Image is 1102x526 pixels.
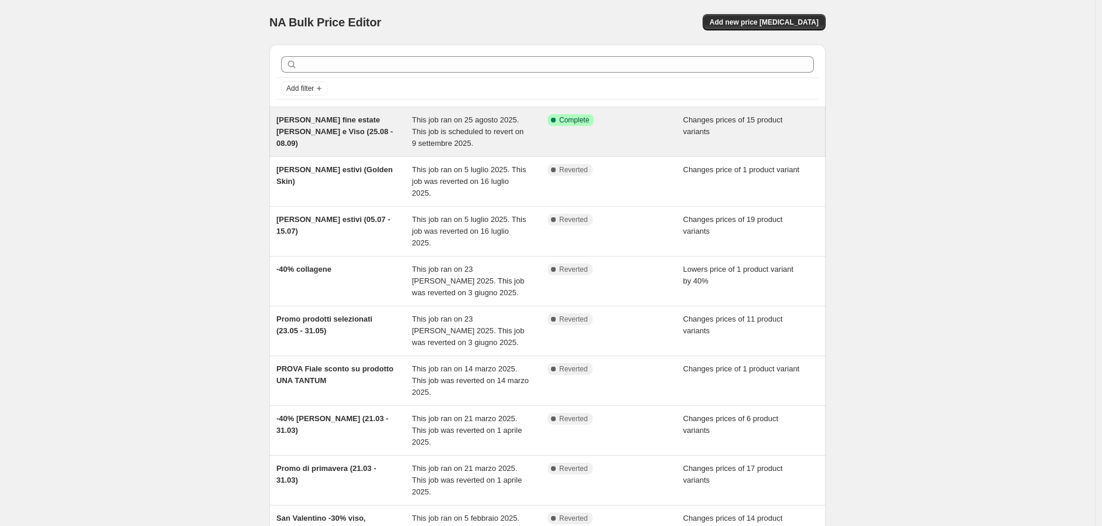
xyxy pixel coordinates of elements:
[683,364,800,373] span: Changes price of 1 product variant
[412,115,524,148] span: This job ran on 25 agosto 2025. This job is scheduled to revert on 9 settembre 2025.
[683,115,783,136] span: Changes prices of 15 product variants
[412,165,526,197] span: This job ran on 5 luglio 2025. This job was reverted on 16 luglio 2025.
[683,414,779,435] span: Changes prices of 6 product variants
[559,165,588,175] span: Reverted
[276,315,372,335] span: Promo prodotti selezionati (23.05 - 31.05)
[286,84,314,93] span: Add filter
[276,464,377,484] span: Promo di primavera (21.03 - 31.03)
[412,464,522,496] span: This job ran on 21 marzo 2025. This job was reverted on 1 aprile 2025.
[703,14,826,30] button: Add new price [MEDICAL_DATA]
[559,315,588,324] span: Reverted
[683,165,800,174] span: Changes price of 1 product variant
[683,265,794,285] span: Lowers price of 1 product variant by 40%
[412,315,525,347] span: This job ran on 23 [PERSON_NAME] 2025. This job was reverted on 3 giugno 2025.
[412,414,522,446] span: This job ran on 21 marzo 2025. This job was reverted on 1 aprile 2025.
[683,315,783,335] span: Changes prices of 11 product variants
[276,265,331,274] span: -40% collagene
[276,364,393,385] span: PROVA Fiale sconto su prodotto UNA TANTUM
[683,464,783,484] span: Changes prices of 17 product variants
[559,115,589,125] span: Complete
[412,265,525,297] span: This job ran on 23 [PERSON_NAME] 2025. This job was reverted on 3 giugno 2025.
[276,165,393,186] span: [PERSON_NAME] estivi (Golden Skin)
[276,414,388,435] span: -40% [PERSON_NAME] (21.03 - 31.03)
[412,215,526,247] span: This job ran on 5 luglio 2025. This job was reverted on 16 luglio 2025.
[276,215,390,235] span: [PERSON_NAME] estivi (05.07 - 15.07)
[559,514,588,523] span: Reverted
[412,364,529,397] span: This job ran on 14 marzo 2025. This job was reverted on 14 marzo 2025.
[269,16,381,29] span: NA Bulk Price Editor
[559,414,588,423] span: Reverted
[683,215,783,235] span: Changes prices of 19 product variants
[281,81,328,95] button: Add filter
[710,18,819,27] span: Add new price [MEDICAL_DATA]
[559,265,588,274] span: Reverted
[276,115,393,148] span: [PERSON_NAME] fine estate [PERSON_NAME] e Viso (25.08 - 08.09)
[559,464,588,473] span: Reverted
[559,364,588,374] span: Reverted
[559,215,588,224] span: Reverted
